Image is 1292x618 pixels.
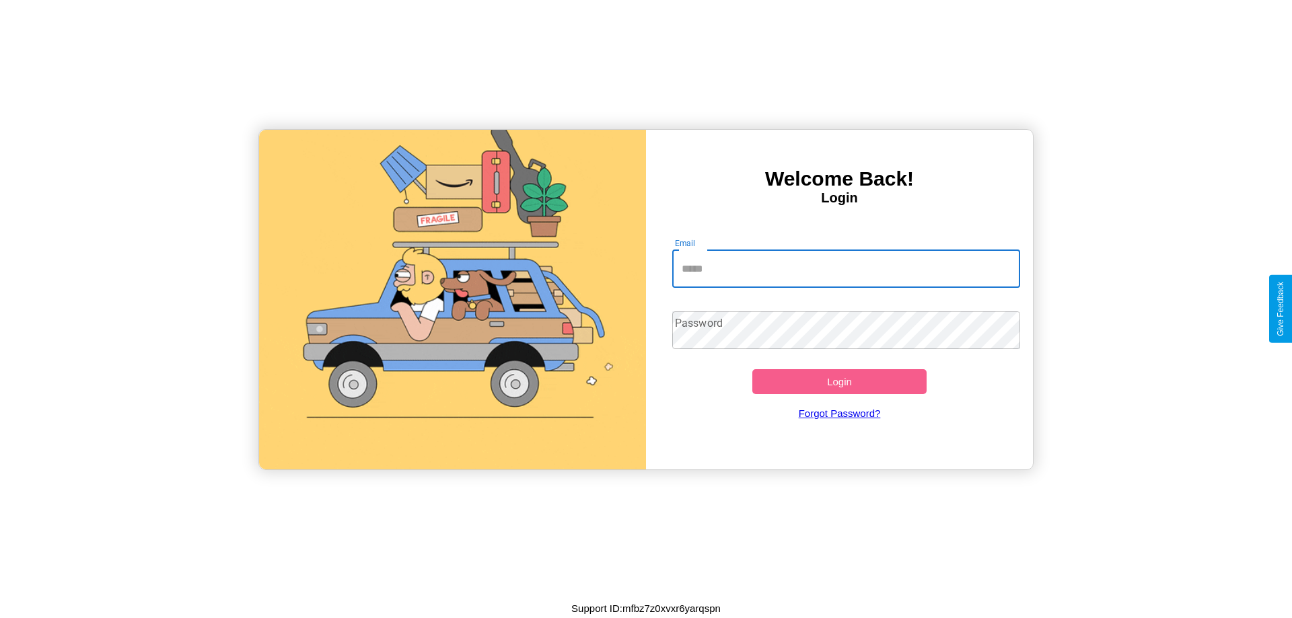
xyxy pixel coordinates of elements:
[1276,282,1285,336] div: Give Feedback
[259,130,646,469] img: gif
[646,167,1033,190] h3: Welcome Back!
[646,190,1033,206] h4: Login
[571,599,721,617] p: Support ID: mfbz7z0xvxr6yarqspn
[752,369,927,394] button: Login
[666,394,1014,432] a: Forgot Password?
[675,237,696,249] label: Email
